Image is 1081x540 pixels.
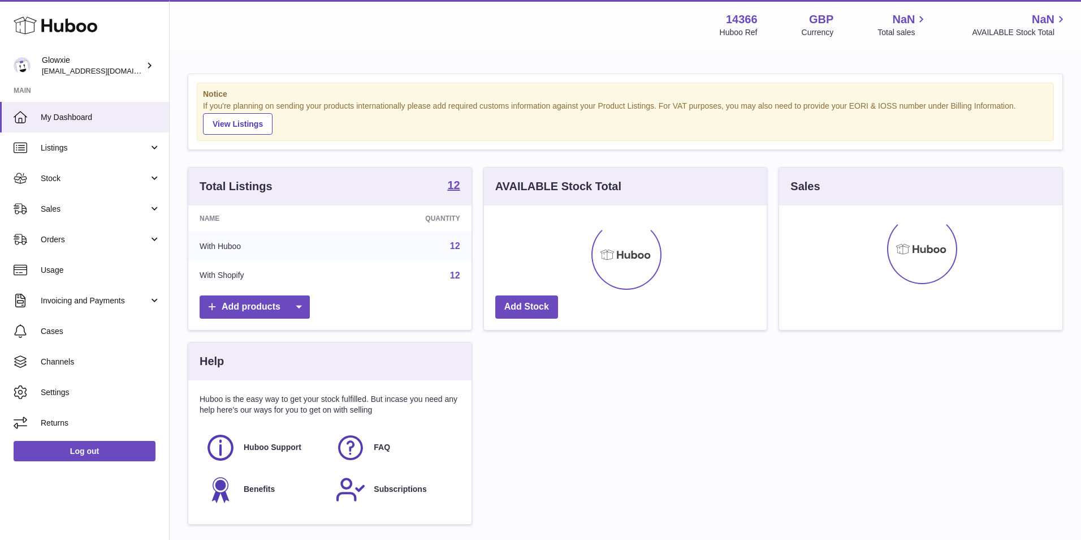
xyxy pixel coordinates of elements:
[244,484,275,495] span: Benefits
[41,143,149,153] span: Listings
[341,205,472,232] th: Quantity
[1032,12,1054,27] span: NaN
[447,179,460,191] strong: 12
[41,173,149,184] span: Stock
[720,27,758,38] div: Huboo Ref
[42,55,144,76] div: Glowxie
[203,113,273,135] a: View Listings
[41,387,161,398] span: Settings
[14,441,155,461] a: Log out
[41,326,161,337] span: Cases
[972,27,1067,38] span: AVAILABLE Stock Total
[892,12,915,27] span: NaN
[41,234,149,245] span: Orders
[450,271,460,280] a: 12
[203,89,1048,100] strong: Notice
[374,442,390,453] span: FAQ
[790,179,820,194] h3: Sales
[447,179,460,193] a: 12
[726,12,758,27] strong: 14366
[41,112,161,123] span: My Dashboard
[205,474,324,505] a: Benefits
[450,241,460,251] a: 12
[14,57,31,74] img: internalAdmin-14366@internal.huboo.com
[877,12,928,38] a: NaN Total sales
[200,179,273,194] h3: Total Listings
[41,265,161,276] span: Usage
[203,101,1048,135] div: If you're planning on sending your products internationally please add required customs informati...
[205,432,324,463] a: Huboo Support
[244,442,301,453] span: Huboo Support
[495,179,621,194] h3: AVAILABLE Stock Total
[41,418,161,428] span: Returns
[200,295,310,319] a: Add products
[200,354,224,369] h3: Help
[374,484,426,495] span: Subscriptions
[188,261,341,290] td: With Shopify
[41,204,149,215] span: Sales
[188,232,341,261] td: With Huboo
[200,394,460,415] p: Huboo is the easy way to get your stock fulfilled. But incase you need any help here's our ways f...
[972,12,1067,38] a: NaN AVAILABLE Stock Total
[877,27,928,38] span: Total sales
[188,205,341,232] th: Name
[495,295,558,319] a: Add Stock
[809,12,833,27] strong: GBP
[335,432,454,463] a: FAQ
[42,66,166,75] span: [EMAIL_ADDRESS][DOMAIN_NAME]
[335,474,454,505] a: Subscriptions
[41,357,161,367] span: Channels
[802,27,834,38] div: Currency
[41,295,149,306] span: Invoicing and Payments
